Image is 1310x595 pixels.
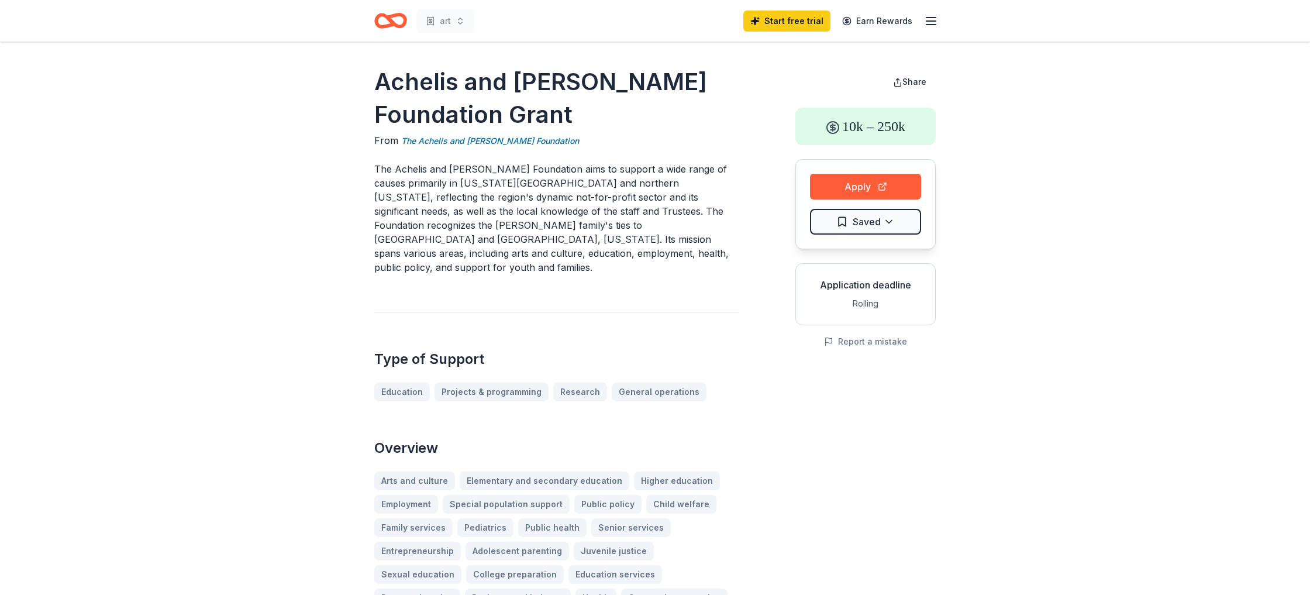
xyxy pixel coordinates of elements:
[416,9,474,33] button: art
[374,439,739,458] h2: Overview
[435,383,549,401] a: Projects & programming
[374,383,430,401] a: Education
[810,174,921,200] button: Apply
[440,14,451,28] span: art
[374,133,739,148] div: From
[374,350,739,369] h2: Type of Support
[805,278,926,292] div: Application deadline
[401,134,579,148] a: The Achelis and [PERSON_NAME] Foundation
[902,77,926,87] span: Share
[824,335,907,349] button: Report a mistake
[612,383,706,401] a: General operations
[374,162,739,274] p: The Achelis and [PERSON_NAME] Foundation aims to support a wide range of causes primarily in [US_...
[553,383,607,401] a: Research
[835,11,919,32] a: Earn Rewards
[853,214,881,229] span: Saved
[810,209,921,235] button: Saved
[884,70,936,94] button: Share
[374,66,739,131] h1: Achelis and [PERSON_NAME] Foundation Grant
[743,11,830,32] a: Start free trial
[374,7,407,35] a: Home
[805,297,926,311] div: Rolling
[795,108,936,145] div: 10k – 250k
